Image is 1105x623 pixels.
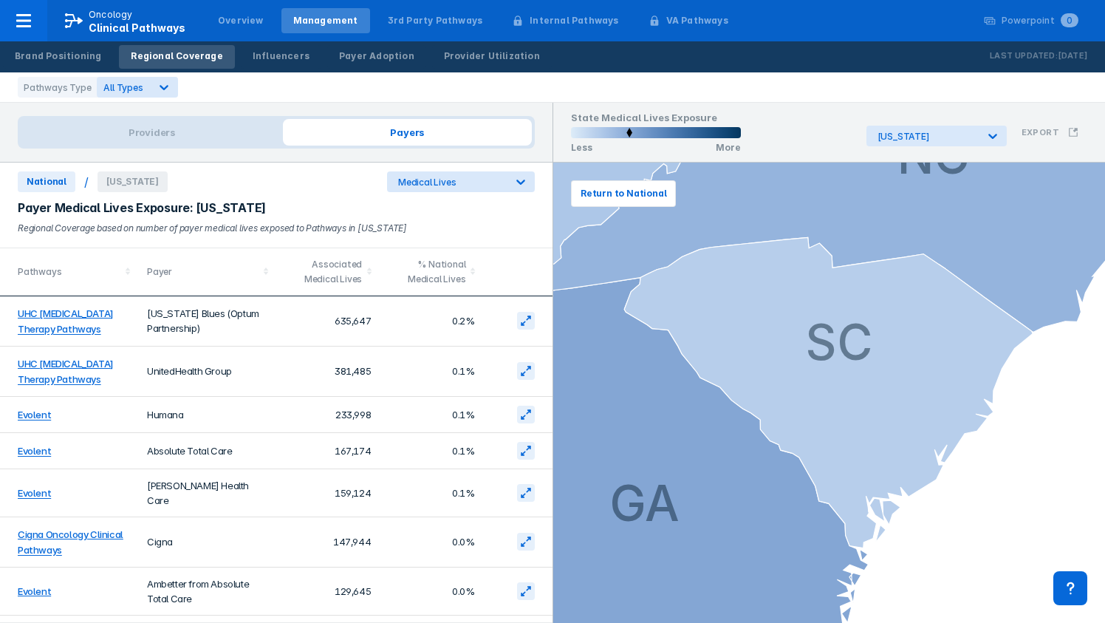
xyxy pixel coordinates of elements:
td: Ambetter from Absolute Total Care [138,568,276,616]
h1: State Medical Lives Exposure [571,112,741,127]
div: Pathways [18,265,120,279]
a: Evolent [18,446,51,457]
a: UHC [MEDICAL_DATA] Therapy Pathways [18,307,114,335]
p: [DATE] [1058,49,1087,64]
div: Overview [218,14,264,27]
a: UHC [MEDICAL_DATA] Therapy Pathways [18,358,114,385]
div: Medical Lives [398,177,505,188]
td: 233,998 [276,397,380,433]
div: Provider Utilization [444,50,540,63]
p: Oncology [89,8,133,21]
div: Payer Adoption [339,50,414,63]
div: / [84,174,89,189]
span: Payers [283,119,532,146]
span: Providers [21,119,283,146]
span: Return to National [581,187,666,200]
div: Payer [147,265,259,279]
div: Pathways Type [18,77,97,98]
a: Cigna Oncology Clinical Pathways [18,528,123,556]
td: 159,124 [276,469,380,517]
div: % National Medical Lives [389,257,465,287]
span: 0 [1061,13,1078,27]
a: Payer Adoption [327,45,426,69]
td: 0.0% [380,517,483,568]
div: Associated Medical Lives [285,257,362,287]
div: Payer Medical Lives Exposure: [US_STATE] [18,201,535,215]
a: Influencers [241,45,321,69]
a: Evolent [18,585,51,597]
a: Provider Utilization [432,45,552,69]
a: Brand Positioning [3,45,113,69]
a: Regional Coverage [119,45,234,69]
td: 0.1% [380,347,483,397]
div: VA Pathways [666,14,728,27]
td: 147,944 [276,517,380,568]
td: 635,647 [276,296,380,347]
td: 0.1% [380,433,483,469]
a: Evolent [18,488,51,500]
span: All Types [103,82,143,93]
div: Powerpoint [1002,14,1078,27]
p: Less [571,142,592,153]
div: Internal Pathways [530,14,618,27]
td: Humana [138,397,276,433]
span: National [18,171,75,192]
span: Clinical Pathways [89,21,185,34]
p: More [716,142,741,153]
h3: Export [1022,127,1059,137]
p: Last Updated: [990,49,1058,64]
td: 381,485 [276,347,380,397]
td: 0.1% [380,397,483,433]
td: [US_STATE] Blues (Optum Partnership) [138,296,276,347]
div: Influencers [253,50,309,63]
span: [US_STATE] [97,171,168,192]
a: Management [281,8,370,33]
div: Management [293,14,358,27]
td: Cigna [138,517,276,568]
div: Contact Support [1053,571,1087,605]
div: [US_STATE] [877,131,977,142]
div: Regional Coverage based on number of payer medical lives exposed to Pathways in [US_STATE] [18,221,535,236]
a: Evolent [18,409,51,421]
a: 3rd Party Pathways [376,8,495,33]
a: Overview [206,8,276,33]
td: 0.1% [380,469,483,517]
td: UnitedHealth Group [138,347,276,397]
div: Regional Coverage [131,50,222,63]
div: 3rd Party Pathways [388,14,483,27]
td: 0.2% [380,296,483,347]
td: 167,174 [276,433,380,469]
div: Brand Positioning [15,50,101,63]
td: 129,645 [276,568,380,616]
td: Absolute Total Care [138,433,276,469]
td: 0.0% [380,568,483,616]
td: [PERSON_NAME] Health Care [138,469,276,517]
button: Return to National [571,180,676,207]
button: Export [1013,118,1087,146]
